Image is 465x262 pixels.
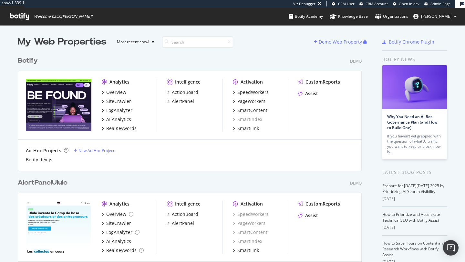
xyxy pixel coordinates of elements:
[106,98,131,105] div: SiteCrawler
[106,220,131,227] div: SiteCrawler
[382,212,440,223] a: How to Prioritize and Accelerate Technical SEO with Botify Assist
[389,39,434,45] div: Botify Chrome Plugin
[102,89,126,96] a: Overview
[338,1,355,6] span: CRM User
[241,79,263,85] div: Activation
[387,134,442,154] div: If you haven’t yet grappled with the question of what AI traffic you want to keep or block, now is…
[18,56,40,65] a: Botify
[393,1,419,6] a: Open in dev
[408,11,462,22] button: [PERSON_NAME]
[305,212,318,219] div: Assist
[233,125,259,132] a: SmartLink
[233,89,269,96] a: SpeedWorkers
[106,116,131,123] div: AI Analytics
[289,8,323,25] a: Botify Academy
[424,1,450,6] a: Admin Page
[382,169,447,176] div: Latest Blog Posts
[102,116,131,123] a: AI Analytics
[175,201,201,207] div: Intelligence
[102,125,137,132] a: RealKeywords
[298,90,318,97] a: Assist
[18,35,107,48] div: My Web Properties
[106,211,126,217] div: Overview
[26,79,91,131] img: Botify
[233,211,269,217] a: SpeedWorkers
[167,98,194,105] a: AlertPanel
[382,196,447,202] div: [DATE]
[330,13,368,20] div: Knowledge Base
[382,225,447,230] div: [DATE]
[305,90,318,97] div: Assist
[298,79,340,85] a: CustomReports
[298,201,340,207] a: CustomReports
[233,98,265,105] a: PageWorkers
[430,1,450,6] span: Admin Page
[162,36,233,48] input: Search
[382,56,447,63] div: Botify news
[233,116,262,123] a: SmartIndex
[421,14,451,19] span: josselin
[233,238,262,245] a: SmartIndex
[382,39,434,45] a: Botify Chrome Plugin
[106,125,137,132] div: RealKeywords
[382,183,444,194] a: Prepare for [DATE][DATE] 2025 by Prioritizing AI Search Visibility
[18,56,38,65] div: Botify
[172,89,198,96] div: ActionBoard
[350,58,362,64] div: Demo
[109,201,129,207] div: Analytics
[314,37,363,47] button: Demo Web Property
[106,238,131,245] div: AI Analytics
[102,247,144,254] a: RealKeywords
[78,148,114,153] div: New Ad-Hoc Project
[443,240,459,256] div: Open Intercom Messenger
[233,247,259,254] a: SmartLink
[233,220,265,227] a: PageWorkers
[382,65,447,109] img: Why You Need an AI Bot Governance Plan (and How to Build One)
[102,229,139,236] a: LogAnalyzer
[375,13,408,20] div: Organizations
[106,247,137,254] div: RealKeywords
[237,107,267,114] div: SmartContent
[34,14,92,19] span: Welcome back, [PERSON_NAME] !
[382,240,445,257] a: How to Save Hours on Content and Research Workflows with Botify Assist
[102,107,132,114] a: LogAnalyzer
[366,1,388,6] span: CRM Account
[102,98,131,105] a: SiteCrawler
[26,156,52,163] a: Botify dev-js
[106,107,132,114] div: LogAnalyzer
[18,178,70,187] a: AlertPanelUlule
[102,211,133,217] a: Overview
[332,1,355,6] a: CRM User
[305,79,340,85] div: CustomReports
[237,247,259,254] div: SmartLink
[319,39,362,45] div: Demo Web Property
[102,220,131,227] a: SiteCrawler
[241,201,263,207] div: Activation
[167,211,198,217] a: ActionBoard
[167,89,198,96] a: ActionBoard
[74,148,114,153] a: New Ad-Hoc Project
[233,229,267,236] a: SmartContent
[359,1,388,6] a: CRM Account
[112,37,157,47] button: Most recent crawl
[106,89,126,96] div: Overview
[233,107,267,114] a: SmartContent
[26,201,91,253] img: AlertPanelUlule
[305,201,340,207] div: CustomReports
[175,79,201,85] div: Intelligence
[314,39,363,45] a: Demo Web Property
[117,40,149,44] div: Most recent crawl
[167,220,194,227] a: AlertPanel
[172,211,198,217] div: ActionBoard
[293,1,316,6] div: Viz Debugger:
[399,1,419,6] span: Open in dev
[109,79,129,85] div: Analytics
[237,125,259,132] div: SmartLink
[18,178,67,187] div: AlertPanelUlule
[375,8,408,25] a: Organizations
